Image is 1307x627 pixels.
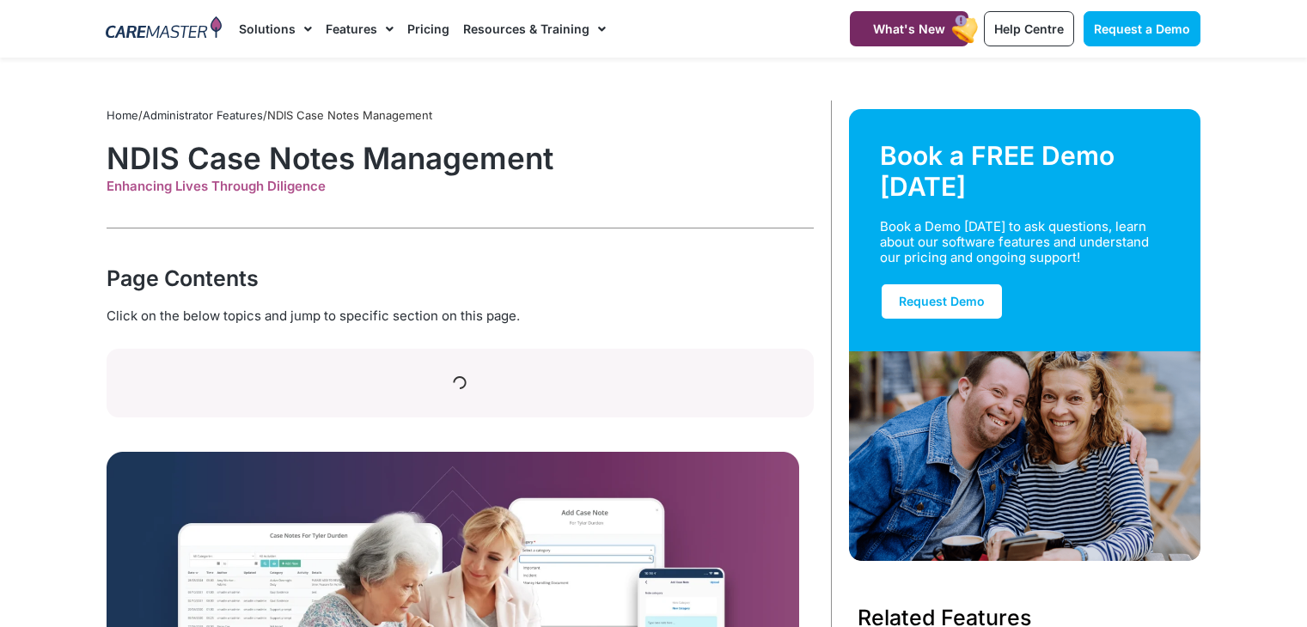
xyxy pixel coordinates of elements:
[880,140,1170,202] div: Book a FREE Demo [DATE]
[267,108,432,122] span: NDIS Case Notes Management
[106,16,222,42] img: CareMaster Logo
[850,11,968,46] a: What's New
[984,11,1074,46] a: Help Centre
[107,108,138,122] a: Home
[994,21,1064,36] span: Help Centre
[143,108,263,122] a: Administrator Features
[107,140,814,176] h1: NDIS Case Notes Management
[107,108,432,122] span: / /
[880,283,1004,320] a: Request Demo
[849,351,1201,561] img: Support Worker and NDIS Participant out for a coffee.
[1094,21,1190,36] span: Request a Demo
[873,21,945,36] span: What's New
[880,219,1150,265] div: Book a Demo [DATE] to ask questions, learn about our software features and understand our pricing...
[107,179,814,194] div: Enhancing Lives Through Diligence
[107,263,814,294] div: Page Contents
[1084,11,1200,46] a: Request a Demo
[107,307,814,326] div: Click on the below topics and jump to specific section on this page.
[899,294,985,308] span: Request Demo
